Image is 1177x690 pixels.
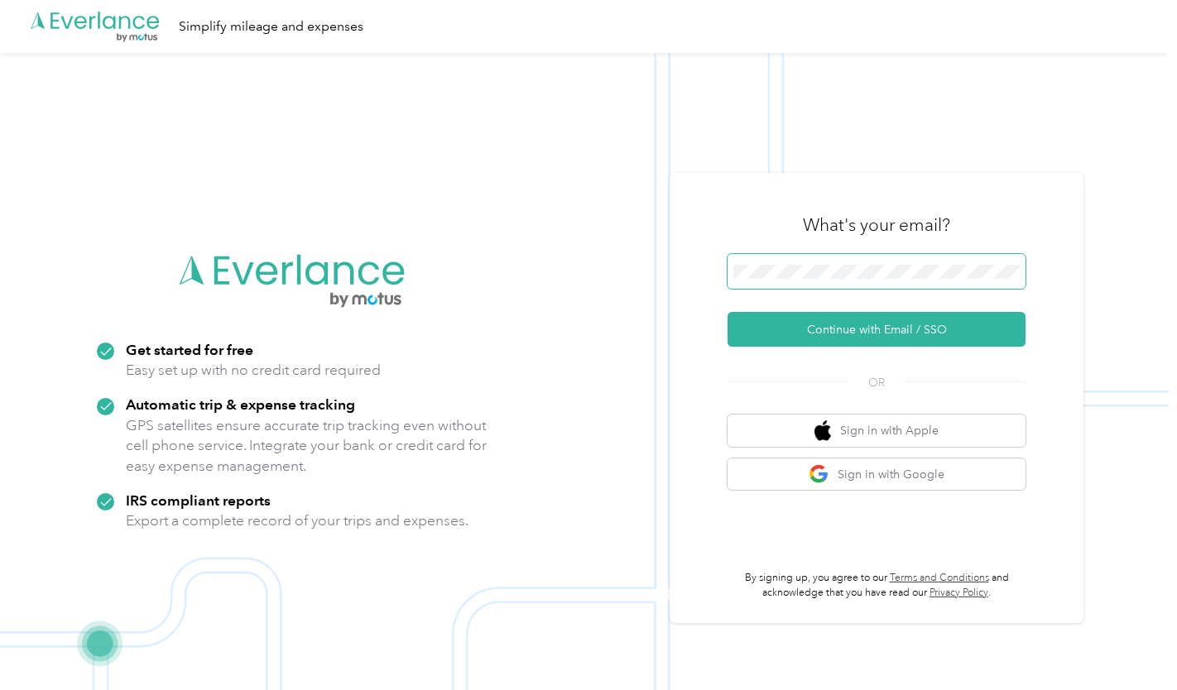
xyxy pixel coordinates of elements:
img: apple logo [814,420,831,441]
a: Privacy Policy [930,587,988,599]
p: GPS satellites ensure accurate trip tracking even without cell phone service. Integrate your bank... [126,415,488,477]
span: OR [848,374,906,391]
button: google logoSign in with Google [728,458,1026,491]
h3: What's your email? [803,213,950,237]
strong: Automatic trip & expense tracking [126,395,355,413]
strong: Get started for free [126,341,253,358]
button: Continue with Email / SSO [728,312,1026,347]
a: Terms and Conditions [890,572,989,584]
div: Simplify mileage and expenses [179,17,363,37]
img: google logo [809,464,829,485]
p: Export a complete record of your trips and expenses. [126,510,468,531]
p: Easy set up with no credit card required [126,360,381,381]
p: By signing up, you agree to our and acknowledge that you have read our . [728,571,1026,600]
strong: IRS compliant reports [126,491,271,509]
button: apple logoSign in with Apple [728,414,1026,447]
